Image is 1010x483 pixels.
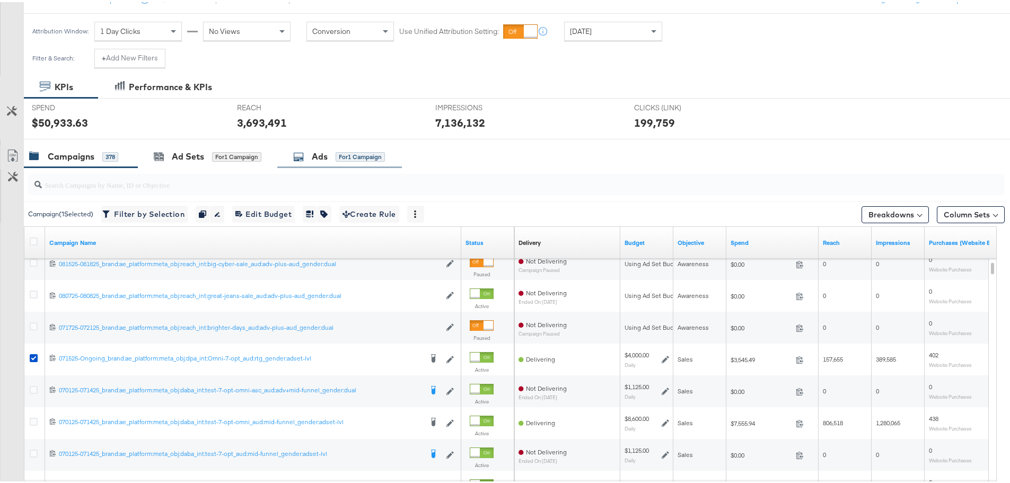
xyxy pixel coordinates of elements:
[59,416,422,426] a: 070125-071425_brand:ae_platform:meta_obj:daba_int:test-7-opt-omni_aud:mid-funnel_gender:adset-lvl
[929,412,938,420] span: 438
[59,384,422,392] div: 070125-071425_brand:ae_platform:meta_obj:daba_int:test-7-opt-omni-asc_aud:adv+mid-funnel_gender:dual
[59,384,422,394] a: 070125-071425_brand:ae_platform:meta_obj:daba_int:test-7-opt-omni-asc_aud:adv+mid-funnel_gender:dual
[625,423,636,429] sub: Daily
[470,364,494,371] label: Active
[929,317,932,325] span: 0
[526,319,567,327] span: Not Delivering
[876,449,879,456] span: 0
[876,258,879,266] span: 0
[731,322,792,330] span: $0.00
[678,385,693,393] span: Sales
[32,25,89,33] div: Attribution Window:
[339,204,399,221] button: Create Rule
[232,204,295,221] button: Edit Budget
[42,168,915,189] input: Search Campaigns by Name, ID or Objective
[336,150,385,160] div: for 1 Campaign
[823,321,826,329] span: 0
[929,349,938,357] span: 402
[929,391,972,398] sub: Website Purchases
[32,52,75,60] div: Filter & Search:
[94,47,165,66] button: +Add New Filters
[823,385,826,393] span: 0
[678,236,722,245] a: Your campaign's objective.
[129,79,212,91] div: Performance & KPIs
[102,150,118,160] div: 378
[59,447,422,456] div: 070125-071425_brand:ae_platform:meta_obj:daba_int:test-7-opt_aud:mid-funnel_gender:adset-lvl
[519,297,567,303] sub: ended on [DATE]
[823,236,867,245] a: The number of people your ad was served to.
[823,353,843,361] span: 157,655
[862,204,929,221] button: Breakdowns
[59,258,441,267] a: 081525-081825_brand:ae_platform:meta_obj:reach_int:big-cyber-sale_aud:adv-plus-aud_gender:dual
[625,321,683,330] div: Using Ad Set Budget
[435,113,485,128] div: 7,136,132
[625,381,649,389] div: $1,125.00
[876,417,900,425] span: 1,280,065
[59,447,422,458] a: 070125-071425_brand:ae_platform:meta_obj:daba_int:test-7-opt_aud:mid-funnel_gender:adset-lvl
[876,385,879,393] span: 0
[876,236,920,245] a: The number of times your ad was served. On mobile apps an ad is counted as served the first time ...
[519,236,541,245] a: Reflects the ability of your Ad Campaign to achieve delivery based on ad states, schedule and bud...
[526,446,567,454] span: Not Delivering
[929,455,972,461] sub: Website Purchases
[59,352,422,363] a: 071525-Ongoing_brand:ae_platform:meta_obj:dpa_int:Omni-7-opt_aud:rtg_gender:adset-lvl
[731,417,792,425] span: $7,555.94
[625,258,683,266] div: Using Ad Set Budget
[470,332,494,339] label: Paused
[731,354,792,362] span: $3,545.49
[625,359,636,366] sub: Daily
[526,255,567,263] span: Not Delivering
[519,265,567,271] sub: Campaign Paused
[570,24,592,34] span: [DATE]
[212,150,261,160] div: for 1 Campaign
[625,349,649,357] div: $4,000.00
[470,428,494,435] label: Active
[519,392,567,398] sub: ended on [DATE]
[929,285,932,293] span: 0
[625,444,649,453] div: $1,125.00
[731,236,814,245] a: The total amount spent to date.
[625,455,636,461] sub: Daily
[526,353,555,361] span: Delivering
[625,289,683,298] div: Using Ad Set Budget
[470,269,494,276] label: Paused
[59,416,422,424] div: 070125-071425_brand:ae_platform:meta_obj:daba_int:test-7-opt-omni_aud:mid-funnel_gender:adset-lvl
[634,101,714,111] span: CLICKS (LINK)
[399,24,499,34] label: Use Unified Attribution Setting:
[678,258,709,266] span: Awareness
[937,204,1005,221] button: Column Sets
[929,264,972,270] sub: Website Purchases
[235,206,292,219] span: Edit Budget
[59,321,441,330] a: 071725-072125_brand:ae_platform:meta_obj:reach_int:brighter-days_aud:adv-plus-aud_gender:dual
[435,101,515,111] span: IMPRESSIONS
[731,385,792,393] span: $0.00
[342,206,396,219] span: Create Rule
[625,412,649,421] div: $8,600.00
[32,113,88,128] div: $50,933.63
[929,359,972,366] sub: Website Purchases
[59,258,441,266] div: 081525-081825_brand:ae_platform:meta_obj:reach_int:big-cyber-sale_aud:adv-plus-aud_gender:dual
[59,352,422,361] div: 071525-Ongoing_brand:ae_platform:meta_obj:dpa_int:Omni-7-opt_aud:rtg_gender:adset-lvl
[104,206,185,219] span: Filter by Selection
[466,236,510,245] a: Shows the current state of your Ad Campaign.
[823,449,826,456] span: 0
[625,236,669,245] a: The maximum amount you're willing to spend on your ads, on average each day or over the lifetime ...
[55,79,73,91] div: KPIs
[678,353,693,361] span: Sales
[929,444,932,452] span: 0
[101,204,188,221] button: Filter by Selection
[470,301,494,308] label: Active
[929,423,972,429] sub: Website Purchases
[678,289,709,297] span: Awareness
[519,456,567,462] sub: ended on [DATE]
[876,321,879,329] span: 0
[172,148,204,161] div: Ad Sets
[678,417,693,425] span: Sales
[634,113,675,128] div: 199,759
[731,258,792,266] span: $0.00
[48,148,94,161] div: Campaigns
[237,101,317,111] span: REACH
[876,353,896,361] span: 389,585
[519,329,567,335] sub: Campaign Paused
